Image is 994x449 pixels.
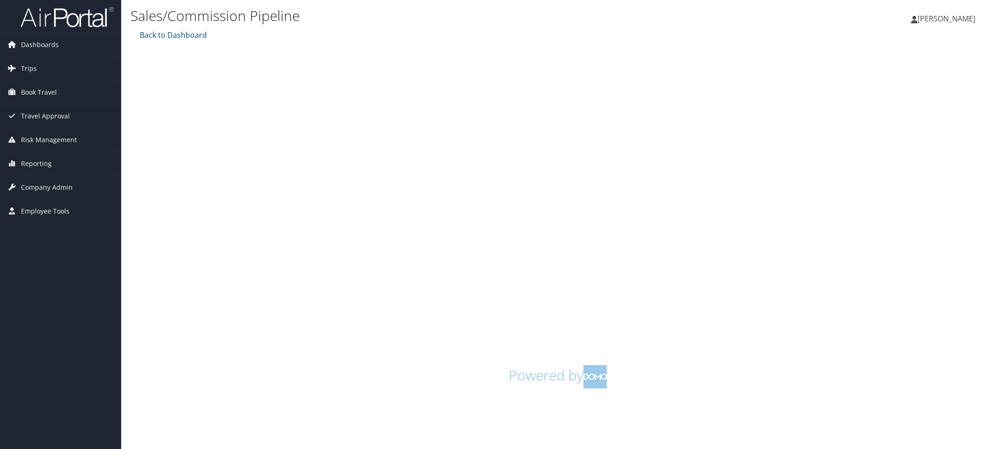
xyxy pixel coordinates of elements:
a: Back to Dashboard [137,30,207,40]
span: Travel Approval [21,104,70,128]
span: Trips [21,57,37,80]
span: Book Travel [21,81,57,104]
h1: Powered by [137,365,978,388]
span: Employee Tools [21,200,69,223]
h1: Sales/Commission Pipeline [130,6,700,26]
span: Dashboards [21,33,59,56]
span: [PERSON_NAME] [918,14,975,24]
a: [PERSON_NAME] [911,5,985,33]
span: Company Admin [21,176,73,199]
img: domo-logo.png [583,365,607,388]
img: airportal-logo.png [21,6,114,28]
span: Risk Management [21,128,77,152]
span: Reporting [21,152,52,175]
